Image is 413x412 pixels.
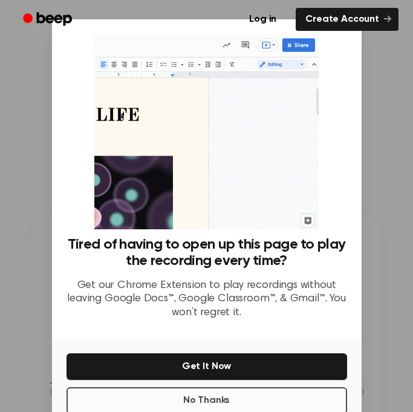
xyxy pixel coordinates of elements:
[94,34,319,229] img: Beep extension in action
[67,279,347,320] p: Get our Chrome Extension to play recordings without leaving Google Docs™, Google Classroom™, & Gm...
[296,8,398,31] a: Create Account
[15,8,83,31] a: Beep
[237,5,288,33] a: Log in
[67,237,347,269] h3: Tired of having to open up this page to play the recording every time?
[67,353,347,380] button: Get It Now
